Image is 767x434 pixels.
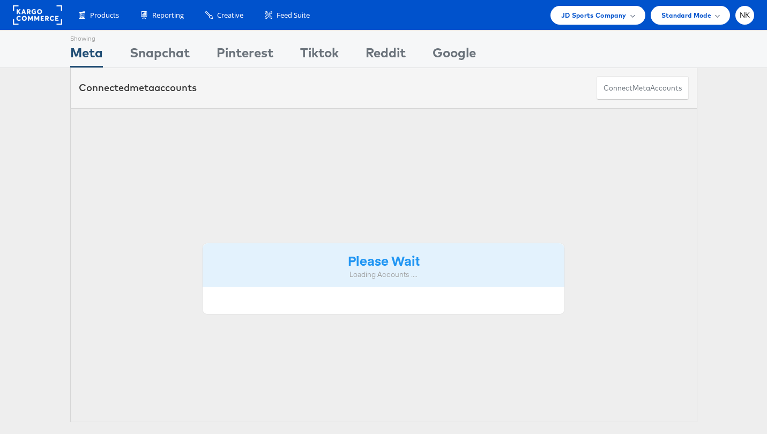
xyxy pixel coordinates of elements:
span: Reporting [152,10,184,20]
div: Pinterest [217,43,273,68]
div: Tiktok [300,43,339,68]
div: Google [433,43,476,68]
span: NK [740,12,750,19]
button: ConnectmetaAccounts [597,76,689,100]
span: Creative [217,10,243,20]
strong: Please Wait [348,251,420,269]
div: Snapchat [130,43,190,68]
div: Connected accounts [79,81,197,95]
div: Loading Accounts .... [211,270,557,280]
span: Products [90,10,119,20]
span: Standard Mode [661,10,711,21]
div: Meta [70,43,103,68]
span: Feed Suite [277,10,310,20]
div: Reddit [366,43,406,68]
span: meta [632,83,650,93]
span: meta [130,81,154,94]
span: JD Sports Company [561,10,627,21]
div: Showing [70,31,103,43]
